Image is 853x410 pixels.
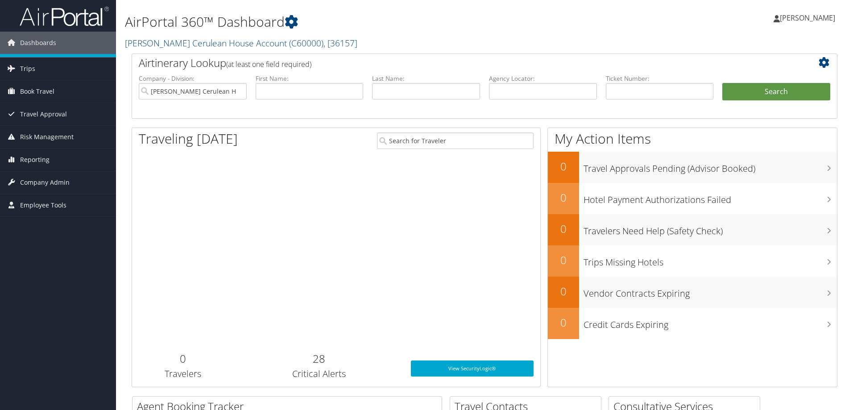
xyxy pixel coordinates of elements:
[323,37,357,49] span: , [ 36157 ]
[548,183,837,214] a: 0Hotel Payment Authorizations Failed
[20,171,70,194] span: Company Admin
[226,59,311,69] span: (at least one field required)
[241,351,398,366] h2: 28
[548,315,579,330] h2: 0
[780,13,835,23] span: [PERSON_NAME]
[548,277,837,308] a: 0Vendor Contracts Expiring
[139,55,771,70] h2: Airtinerary Lookup
[372,74,480,83] label: Last Name:
[125,12,605,31] h1: AirPortal 360™ Dashboard
[139,129,238,148] h1: Traveling [DATE]
[411,360,534,377] a: View SecurityLogic®
[548,190,579,205] h2: 0
[20,103,67,125] span: Travel Approval
[548,245,837,277] a: 0Trips Missing Hotels
[241,368,398,380] h3: Critical Alerts
[20,58,35,80] span: Trips
[584,252,837,269] h3: Trips Missing Hotels
[20,32,56,54] span: Dashboards
[489,74,597,83] label: Agency Locator:
[774,4,844,31] a: [PERSON_NAME]
[584,314,837,331] h3: Credit Cards Expiring
[584,189,837,206] h3: Hotel Payment Authorizations Failed
[548,129,837,148] h1: My Action Items
[722,83,830,101] button: Search
[548,159,579,174] h2: 0
[548,284,579,299] h2: 0
[20,80,54,103] span: Book Travel
[606,74,714,83] label: Ticket Number:
[584,220,837,237] h3: Travelers Need Help (Safety Check)
[548,308,837,339] a: 0Credit Cards Expiring
[20,126,74,148] span: Risk Management
[584,158,837,175] h3: Travel Approvals Pending (Advisor Booked)
[256,74,364,83] label: First Name:
[548,221,579,236] h2: 0
[20,194,66,216] span: Employee Tools
[139,368,228,380] h3: Travelers
[584,283,837,300] h3: Vendor Contracts Expiring
[548,214,837,245] a: 0Travelers Need Help (Safety Check)
[548,152,837,183] a: 0Travel Approvals Pending (Advisor Booked)
[20,6,109,27] img: airportal-logo.png
[125,37,357,49] a: [PERSON_NAME] Cerulean House Account
[139,351,228,366] h2: 0
[289,37,323,49] span: ( C60000 )
[377,133,534,149] input: Search for Traveler
[139,74,247,83] label: Company - Division:
[548,253,579,268] h2: 0
[20,149,50,171] span: Reporting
